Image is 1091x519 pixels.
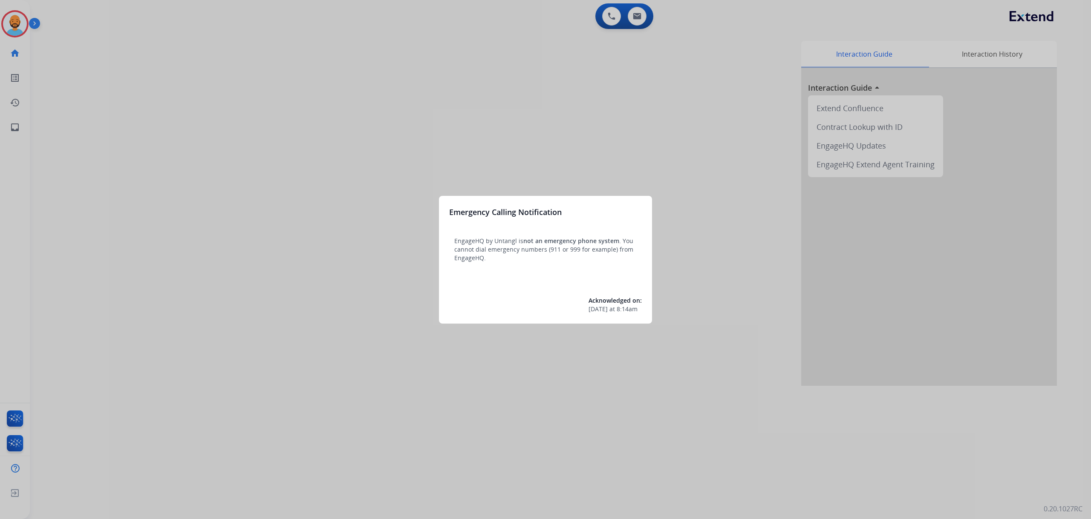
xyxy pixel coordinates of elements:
p: 0.20.1027RC [1044,504,1082,514]
span: 8:14am [617,305,638,313]
span: Acknowledged on: [589,296,642,304]
p: EngageHQ by Untangl is . You cannot dial emergency numbers (911 or 999 for example) from EngageHQ. [454,237,637,262]
div: at [589,305,642,313]
span: [DATE] [589,305,608,313]
span: not an emergency phone system [523,237,619,245]
h3: Emergency Calling Notification [449,206,562,218]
